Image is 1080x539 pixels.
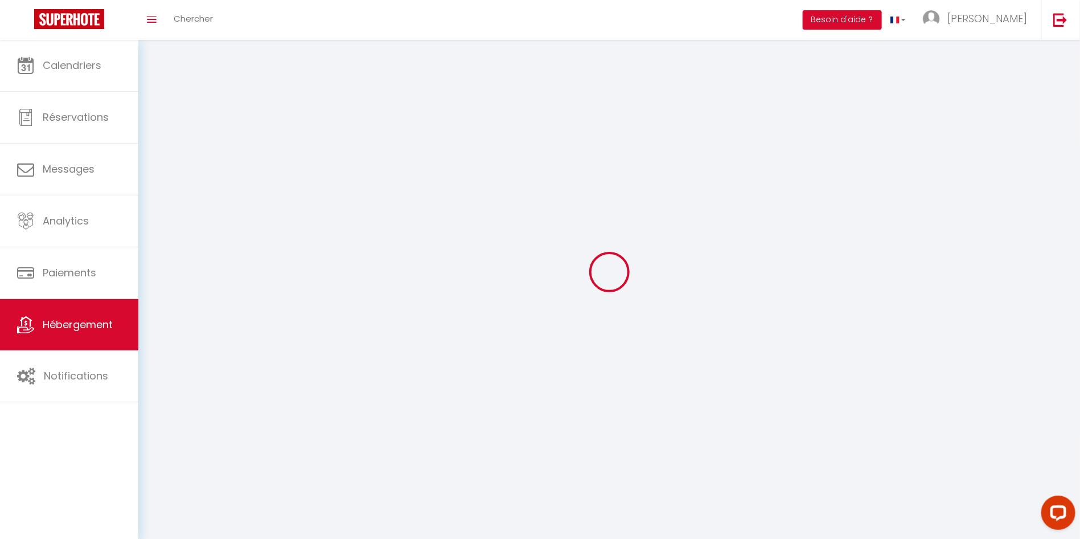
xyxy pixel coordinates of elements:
span: Notifications [44,369,108,383]
span: [PERSON_NAME] [947,11,1027,26]
img: Super Booking [34,9,104,29]
img: ... [923,10,940,27]
span: Messages [43,162,95,176]
span: Paiements [43,266,96,280]
iframe: LiveChat chat widget [1032,491,1080,539]
span: Chercher [174,13,213,24]
span: Analytics [43,214,89,228]
span: Hébergement [43,317,113,332]
button: Besoin d'aide ? [803,10,882,30]
img: logout [1053,13,1067,27]
span: Calendriers [43,58,101,72]
span: Réservations [43,110,109,124]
